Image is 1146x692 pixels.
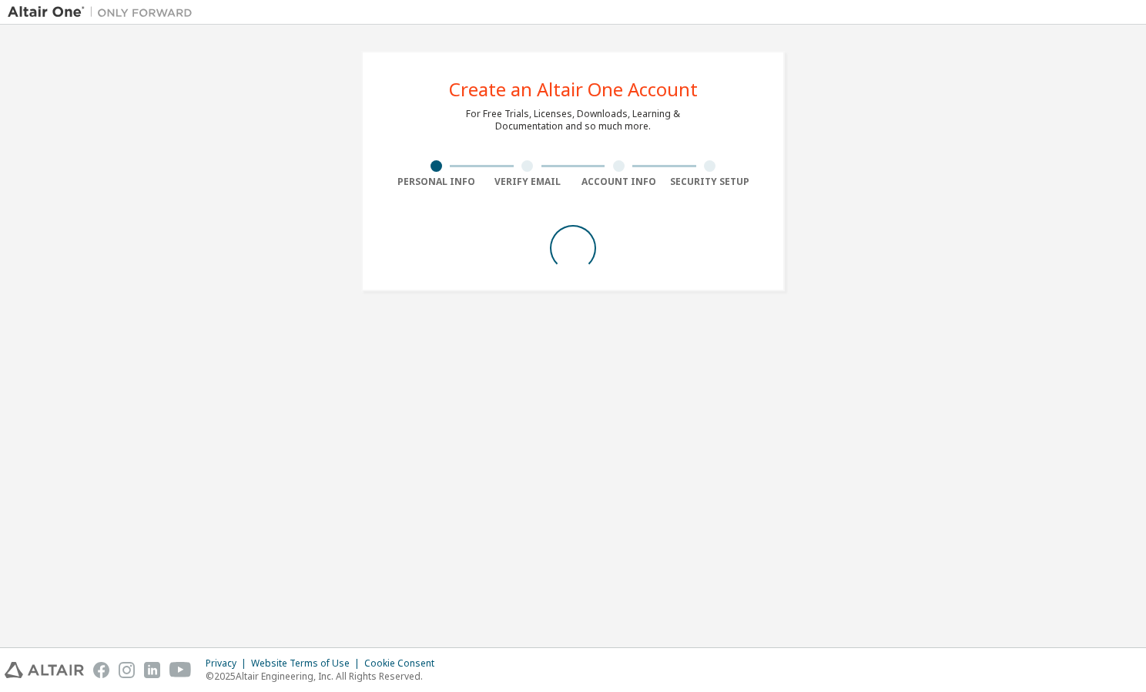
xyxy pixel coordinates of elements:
[206,657,251,670] div: Privacy
[8,5,200,20] img: Altair One
[5,662,84,678] img: altair_logo.svg
[251,657,364,670] div: Website Terms of Use
[119,662,135,678] img: instagram.svg
[93,662,109,678] img: facebook.svg
[665,176,756,188] div: Security Setup
[573,176,665,188] div: Account Info
[169,662,192,678] img: youtube.svg
[144,662,160,678] img: linkedin.svg
[390,176,482,188] div: Personal Info
[206,670,444,683] p: © 2025 Altair Engineering, Inc. All Rights Reserved.
[449,80,698,99] div: Create an Altair One Account
[482,176,574,188] div: Verify Email
[364,657,444,670] div: Cookie Consent
[466,108,680,133] div: For Free Trials, Licenses, Downloads, Learning & Documentation and so much more.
